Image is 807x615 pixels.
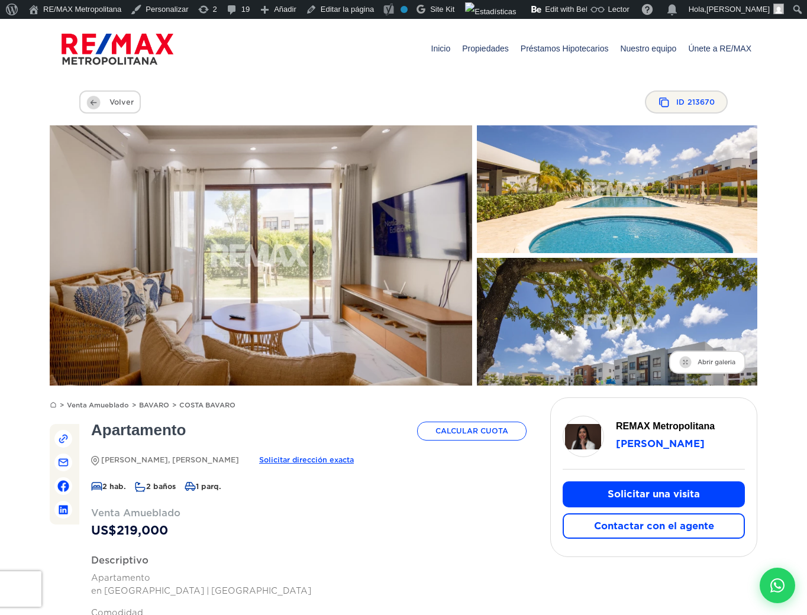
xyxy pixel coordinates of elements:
[91,506,527,520] span: Venta Amueblado
[57,433,69,445] img: Copiar Enlace
[463,252,772,393] img: Apartamento en Costa Bavaro
[669,351,745,374] span: Abrir galeria
[62,31,173,67] img: remax-metropolitana-logo
[563,513,745,539] button: Contactar con el agente
[417,422,527,441] a: Calcular Cuota
[135,482,176,491] span: 2 baños
[91,482,126,491] span: 2 hab.
[54,430,72,448] span: Copiar enlace
[563,481,745,507] button: Solicitar una visita
[59,505,68,514] img: Compartir en Linkedin
[658,96,670,108] img: Copy Icon
[259,452,354,467] span: Solicitar dirección exacta
[91,422,186,438] h1: Apartamento
[401,6,408,13] div: No indexar
[62,19,173,78] a: RE/MAX Metropolitana
[463,119,772,260] img: Apartamento en Costa Bavaro
[50,401,57,409] img: Inicio
[57,457,69,468] img: Compartir por correo
[682,31,757,66] span: Únete a RE/MAX
[456,31,515,66] span: Propiedades
[563,416,604,457] div: NICOLE BALBUENA
[456,19,515,78] a: Propiedades
[687,95,715,109] span: 213670
[185,482,221,491] span: 1 parq.
[79,90,141,114] span: Volver
[706,5,770,14] span: [PERSON_NAME]
[616,422,745,431] h3: REMAX Metropolitana
[614,19,682,78] a: Nuestro equipo
[179,401,235,409] a: COSTA BAVARO
[91,573,311,595] span: Apartamento en [GEOGRAPHIC_DATA] | [GEOGRAPHIC_DATA]
[425,19,457,78] a: Inicio
[139,401,176,409] a: BAVARO
[465,2,516,21] img: Visitas de 48 horas. Haz clic para ver más estadísticas del sitio.
[430,5,454,14] span: Site Kit
[425,31,457,66] span: Inicio
[91,456,99,465] img: Icono de dirección
[645,90,728,114] span: ID
[57,480,69,492] img: Compartir en Facebook
[614,31,682,66] span: Nuestro equipo
[28,112,493,399] img: Apartamento en Costa Bavaro
[679,356,692,368] img: Abrir galeria
[616,438,705,449] span: [PERSON_NAME]
[67,401,136,409] a: Venta Amueblado
[91,452,239,467] span: [PERSON_NAME], [PERSON_NAME]
[515,31,615,66] span: Préstamos Hipotecarios
[117,523,168,538] span: 219,000
[91,523,527,538] span: US$
[682,19,757,78] a: Únete a RE/MAX
[91,556,527,565] h2: Descriptivo
[515,19,615,78] a: Préstamos Hipotecarios
[86,96,101,109] img: Volver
